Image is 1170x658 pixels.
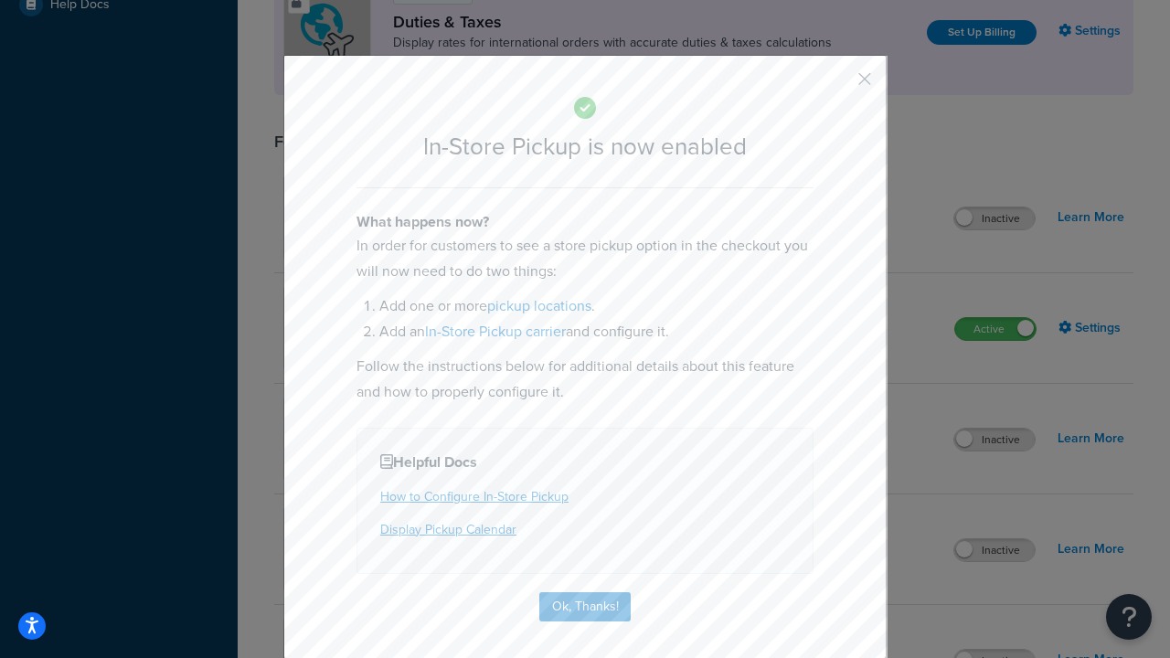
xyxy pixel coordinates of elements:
button: Ok, Thanks! [539,592,631,621]
h2: In-Store Pickup is now enabled [356,133,814,160]
h4: Helpful Docs [380,451,790,473]
a: pickup locations [487,295,591,316]
p: In order for customers to see a store pickup option in the checkout you will now need to do two t... [356,233,814,284]
li: Add an and configure it. [379,319,814,345]
a: Display Pickup Calendar [380,520,516,539]
h4: What happens now? [356,211,814,233]
a: How to Configure In-Store Pickup [380,487,569,506]
li: Add one or more . [379,293,814,319]
p: Follow the instructions below for additional details about this feature and how to properly confi... [356,354,814,405]
a: In-Store Pickup carrier [425,321,566,342]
